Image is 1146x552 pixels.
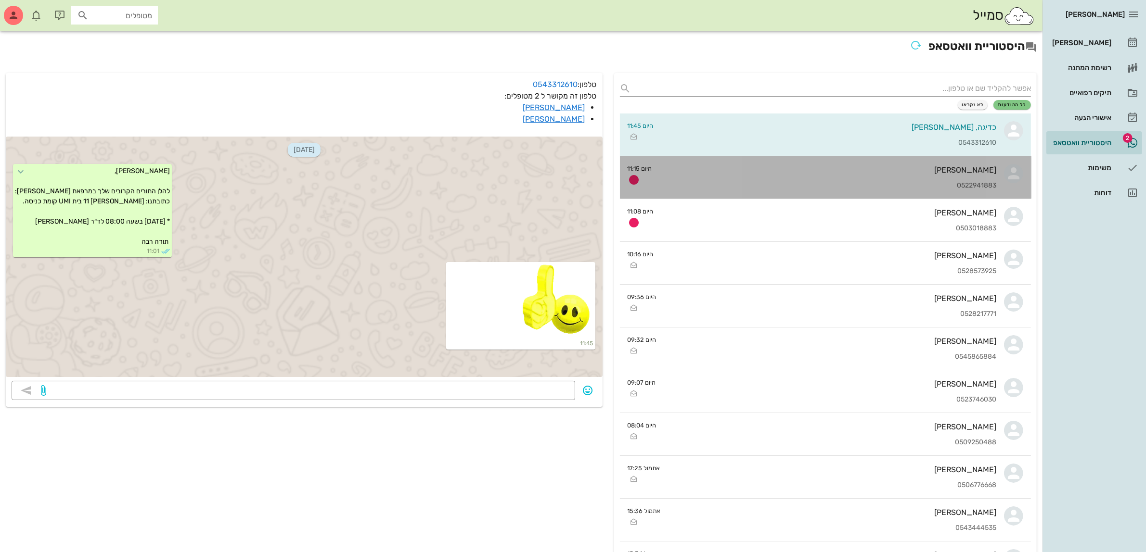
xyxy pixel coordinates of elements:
[1050,189,1111,197] div: דוחות
[1123,133,1133,143] span: תג
[1050,89,1111,97] div: תיקים רפואיים
[661,225,997,233] div: 0503018883
[533,80,578,89] a: 0543312610
[628,292,657,301] small: היום 09:36
[628,121,654,130] small: היום 11:45
[993,100,1031,110] button: כל ההודעות
[1050,39,1111,47] div: [PERSON_NAME]
[660,182,997,190] div: 0522941883
[664,379,997,389] div: [PERSON_NAME]
[1050,139,1111,147] div: היסטוריית וואטסאפ
[958,100,988,110] button: לא נקראו
[973,5,1035,26] div: סמייל
[660,165,997,175] div: [PERSON_NAME]
[1050,164,1111,172] div: משימות
[523,103,585,112] a: [PERSON_NAME]
[147,247,159,255] span: 11:01
[661,251,997,260] div: [PERSON_NAME]
[523,114,585,124] a: [PERSON_NAME]
[1004,6,1035,25] img: SmileCloud logo
[1066,10,1125,19] span: [PERSON_NAME]
[288,143,321,157] span: [DATE]
[1046,181,1142,204] a: דוחות
[669,508,997,517] div: [PERSON_NAME]
[628,378,656,387] small: היום 09:07
[1046,81,1142,104] a: תיקים רפואיים
[28,8,34,13] span: תג
[628,207,654,216] small: היום 11:08
[628,335,657,344] small: היום 09:32
[1050,64,1111,72] div: רשימת המתנה
[628,421,657,430] small: היום 08:04
[669,524,997,532] div: 0543444535
[448,339,593,348] small: 11:45
[1046,156,1142,179] a: משימות
[628,164,652,173] small: היום 11:15
[628,250,654,259] small: היום 10:16
[668,465,997,474] div: [PERSON_NAME]
[664,310,997,318] div: 0528217771
[962,102,984,108] span: לא נקראו
[661,267,997,276] div: 0528573925
[664,294,997,303] div: [PERSON_NAME]
[521,264,593,336] img: 1a994eec-5007-4d67-97bb-4782a177c24a.webp
[664,439,997,447] div: 0509250488
[628,464,660,473] small: אתמול 17:25
[661,123,997,132] div: כדיגה, [PERSON_NAME]
[1046,56,1142,79] a: רשימת המתנה
[661,208,997,217] div: [PERSON_NAME]
[661,139,997,147] div: 0543312610
[1046,131,1142,154] a: תגהיסטוריית וואטסאפ
[998,102,1027,108] span: כל ההודעות
[668,481,997,489] div: 0506776668
[664,337,997,346] div: [PERSON_NAME]
[12,79,597,90] p: טלפון:
[664,422,997,431] div: [PERSON_NAME]
[664,353,997,361] div: 0545865884
[628,506,661,515] small: אתמול 15:36
[635,81,1031,96] input: אפשר להקליד שם או טלפון...
[1046,106,1142,129] a: אישורי הגעה
[6,37,1037,58] h2: היסטוריית וואטסאפ
[1050,114,1111,122] div: אישורי הגעה
[664,396,997,404] div: 0523746030
[1046,31,1142,54] a: [PERSON_NAME]
[12,90,597,125] p: טלפון זה מקושר ל 2 מטופלים:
